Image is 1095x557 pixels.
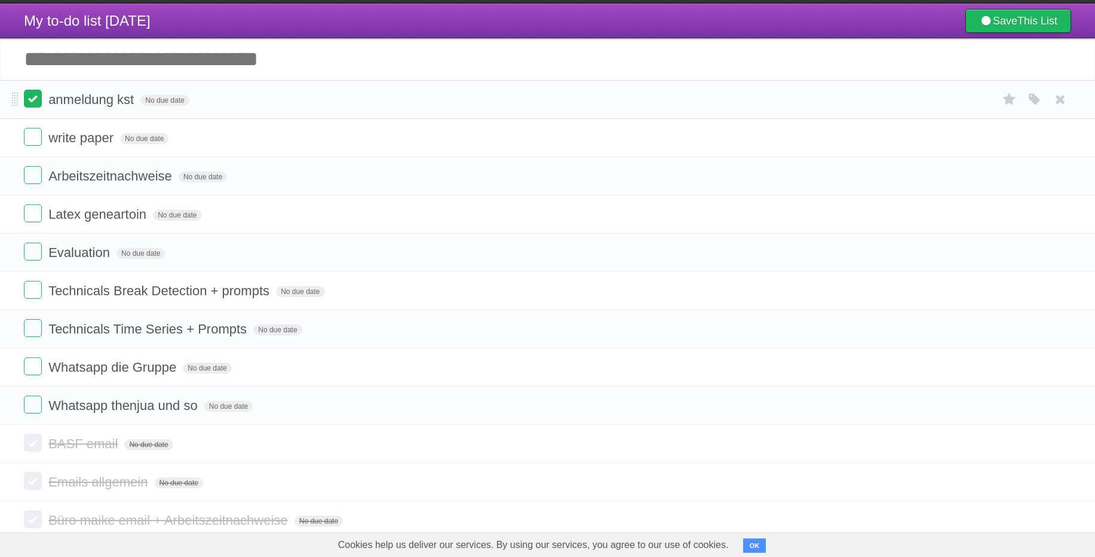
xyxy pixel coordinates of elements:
span: No due date [124,439,173,450]
label: Done [24,396,42,414]
label: Done [24,319,42,337]
span: No due date [140,95,189,106]
span: No due date [155,478,203,488]
span: No due date [295,516,343,527]
span: Cookies help us deliver our services. By using our services, you agree to our use of cookies. [326,533,741,557]
span: No due date [253,325,302,335]
span: No due date [116,248,165,259]
label: Done [24,243,42,261]
span: anmeldung kst [48,92,137,107]
label: Done [24,472,42,490]
span: My to-do list [DATE] [24,13,151,29]
span: Whatsapp die Gruppe [48,360,179,375]
span: No due date [179,172,227,182]
span: No due date [183,363,231,374]
span: Emails allgemein [48,475,151,489]
span: Technicals Break Detection + prompts [48,283,272,298]
label: Done [24,510,42,528]
span: No due date [204,401,253,412]
span: No due date [153,210,201,221]
span: Evaluation [48,245,113,260]
span: No due date [120,133,168,144]
label: Done [24,357,42,375]
span: No due date [276,286,324,297]
label: Done [24,90,42,108]
b: This List [1017,15,1057,27]
label: Done [24,128,42,146]
span: Büro maike email + Arbeitszeitnachweise [48,513,290,528]
label: Star task [998,90,1021,109]
span: write paper [48,130,116,145]
span: BASF email [48,436,121,451]
span: Technicals Time Series + Prompts [48,322,250,336]
label: Done [24,204,42,222]
span: Arbeitszeitnachweise [48,169,175,183]
label: Done [24,434,42,452]
a: SaveThis List [965,9,1071,33]
label: Done [24,281,42,299]
span: Whatsapp thenjua und so [48,398,201,413]
label: Done [24,166,42,184]
span: Latex geneartoin [48,207,149,222]
button: OK [743,538,766,553]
